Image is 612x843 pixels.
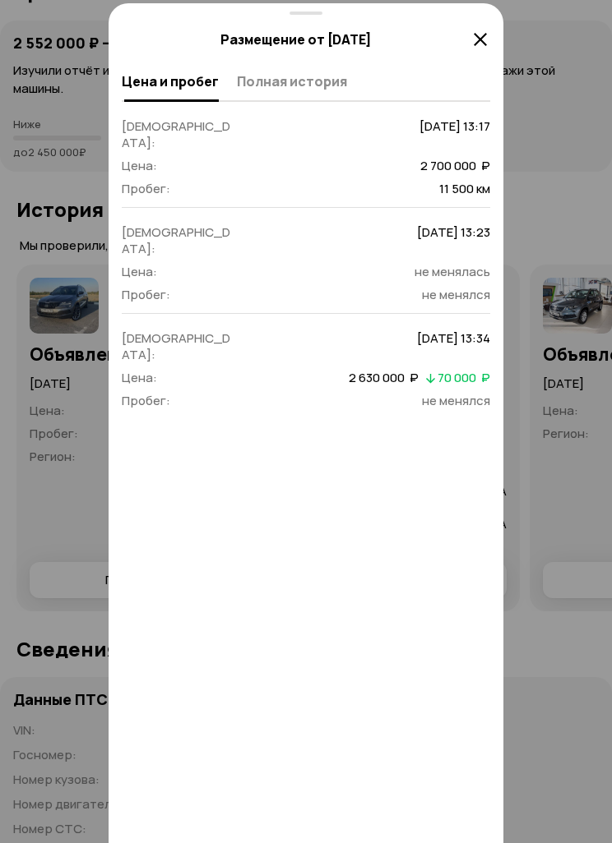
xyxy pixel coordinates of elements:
span: не менялся [422,392,490,409]
h5: Размещение от [DATE] [122,31,471,48]
span: Пробег: [122,393,238,409]
span: [DATE] 13:17 [420,117,490,135]
span: Цена и пробег [122,73,219,90]
span: [DEMOGRAPHIC_DATA]: [122,330,238,363]
span: Цена: [122,158,238,174]
span: [DATE] 13:34 [417,329,490,347]
span: [DEMOGRAPHIC_DATA]: [122,118,238,151]
span: Цена: [122,264,238,280]
span: Полная история [237,73,347,90]
span: [DEMOGRAPHIC_DATA]: [122,224,238,257]
span: не менялся [422,286,490,303]
span: Пробег: [122,287,238,303]
span: 70 000 ₽ [438,369,490,386]
span: 2 630 000 ₽ [349,369,419,386]
span: [DATE] 13:23 [417,223,490,241]
span: 11 500 км [439,180,490,197]
span: Пробег: [122,181,238,197]
span: не менялась [415,263,490,280]
span: 2 700 000 ₽ [420,157,490,174]
span: Цена: [122,370,238,386]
